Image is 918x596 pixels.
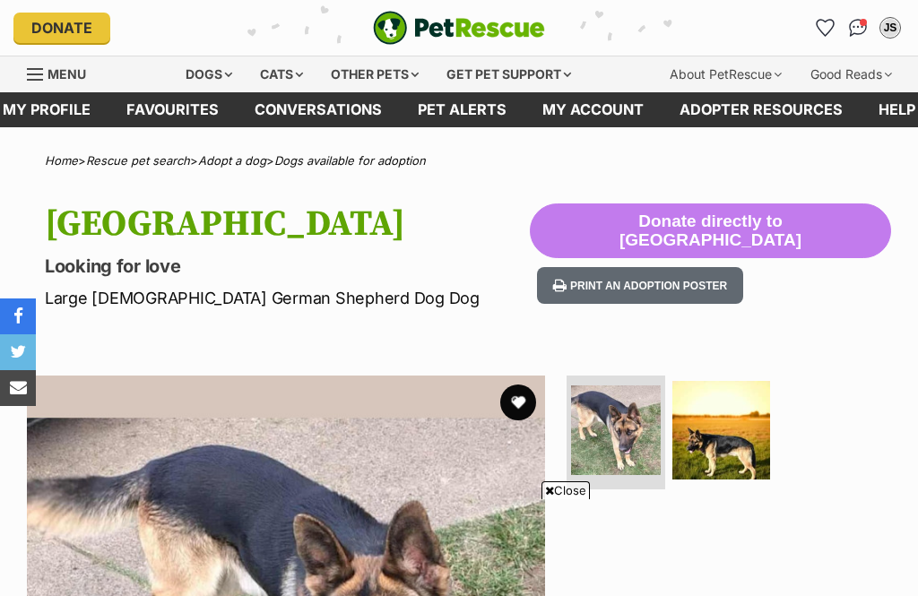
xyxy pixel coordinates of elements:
[247,56,316,92] div: Cats
[434,56,584,92] div: Get pet support
[672,381,771,479] img: Photo of Salem
[530,203,891,259] button: Donate directly to [GEOGRAPHIC_DATA]
[662,92,861,127] a: Adopter resources
[798,56,905,92] div: Good Reads
[876,13,905,42] button: My account
[373,11,545,45] a: PetRescue
[45,254,530,279] p: Looking for love
[173,56,245,92] div: Dogs
[237,92,400,127] a: conversations
[133,506,785,587] iframe: Advertisement
[318,56,431,92] div: Other pets
[13,13,110,43] a: Donate
[811,13,840,42] a: Favourites
[86,153,190,168] a: Rescue pet search
[27,56,99,89] a: Menu
[400,92,524,127] a: Pet alerts
[537,267,743,304] button: Print an adoption poster
[500,384,536,420] button: favourite
[45,286,530,310] p: Large [DEMOGRAPHIC_DATA] German Shepherd Dog Dog
[541,481,590,499] span: Close
[571,385,661,475] img: Photo of Salem
[108,92,237,127] a: Favourites
[811,13,905,42] ul: Account quick links
[881,19,899,37] div: JS
[45,153,78,168] a: Home
[198,153,266,168] a: Adopt a dog
[48,66,86,82] span: Menu
[524,92,662,127] a: My account
[657,56,794,92] div: About PetRescue
[274,153,426,168] a: Dogs available for adoption
[849,19,868,37] img: chat-41dd97257d64d25036548639549fe6c8038ab92f7586957e7f3b1b290dea8141.svg
[45,203,530,245] h1: [GEOGRAPHIC_DATA]
[844,13,872,42] a: Conversations
[373,11,545,45] img: logo-e224e6f780fb5917bec1dbf3a21bbac754714ae5b6737aabdf751b685950b380.svg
